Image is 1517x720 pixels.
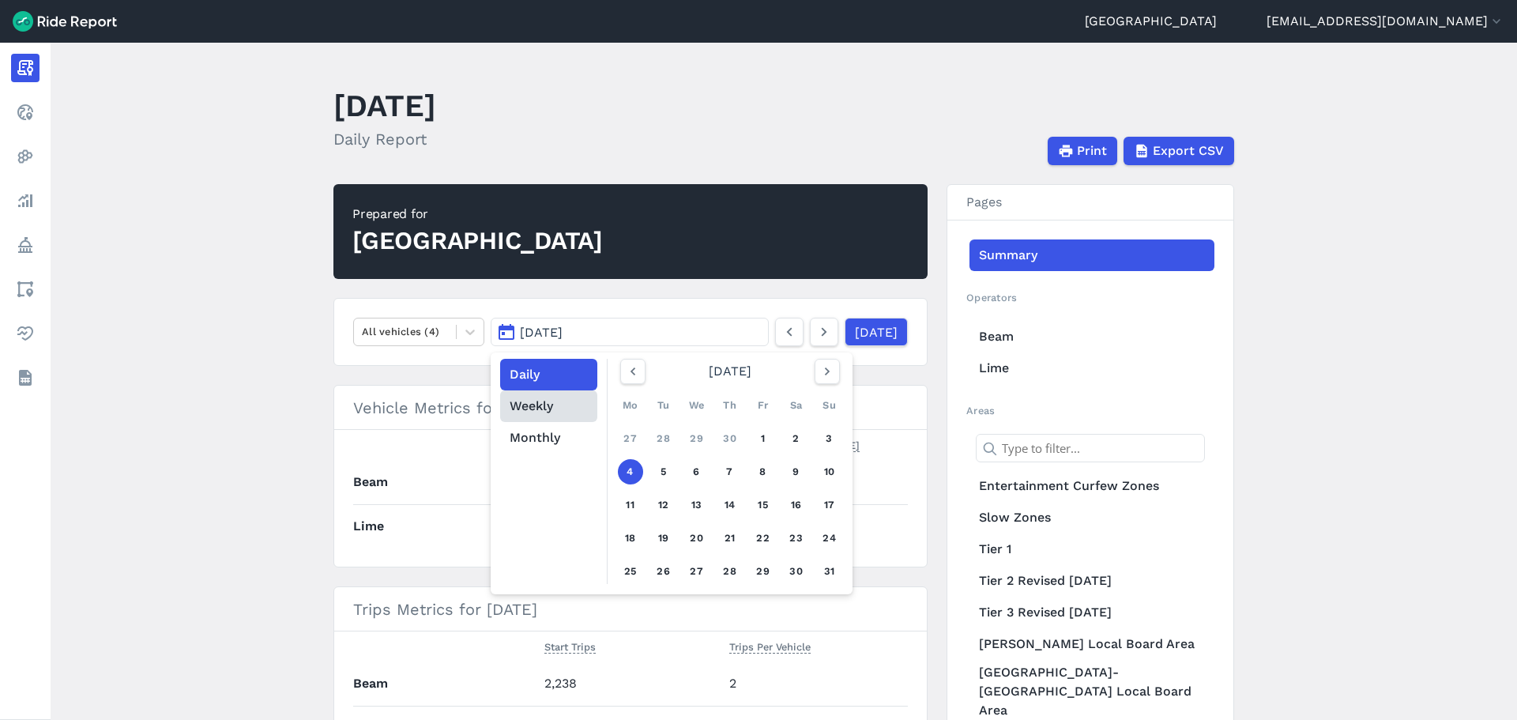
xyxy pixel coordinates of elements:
a: 6 [684,459,710,484]
div: Su [817,393,842,418]
a: 29 [751,559,776,584]
a: 24 [817,526,842,551]
a: 2 [784,426,809,451]
a: 10 [817,459,842,484]
a: Beam [969,321,1214,352]
a: [GEOGRAPHIC_DATA] [1085,12,1217,31]
a: 25 [618,559,643,584]
div: [DATE] [614,359,846,384]
div: Th [717,393,743,418]
a: 27 [684,559,710,584]
a: Datasets [11,364,40,392]
a: 28 [651,426,676,451]
a: 11 [618,492,643,518]
a: 22 [751,526,776,551]
a: 15 [751,492,776,518]
a: Realtime [11,98,40,126]
h2: Daily Report [333,127,436,151]
td: 2,238 [538,662,723,706]
div: Fr [751,393,776,418]
a: Tier 2 Revised [DATE] [969,565,1214,597]
h2: Areas [966,403,1214,418]
a: 8 [751,459,776,484]
a: 26 [651,559,676,584]
div: Sa [784,393,809,418]
a: 7 [717,459,743,484]
input: Type to filter... [976,434,1205,462]
a: 30 [717,426,743,451]
a: Policy [11,231,40,259]
button: Trips Per Vehicle [729,638,811,657]
a: Analyze [11,187,40,215]
a: 20 [684,526,710,551]
h3: Trips Metrics for [DATE] [334,587,927,631]
h2: Operators [966,290,1214,305]
a: Areas [11,275,40,303]
th: Beam [353,461,492,504]
div: [GEOGRAPHIC_DATA] [352,224,603,258]
h1: [DATE] [333,84,436,127]
a: [PERSON_NAME] Local Board Area [969,628,1214,660]
button: Start Trips [544,638,596,657]
a: Summary [969,239,1214,271]
a: 16 [784,492,809,518]
a: Lime [969,352,1214,384]
a: 4 [618,459,643,484]
a: 29 [684,426,710,451]
a: 12 [651,492,676,518]
a: 21 [717,526,743,551]
a: 19 [651,526,676,551]
a: 13 [684,492,710,518]
a: Health [11,319,40,348]
td: 2 [723,662,908,706]
a: Entertainment Curfew Zones [969,470,1214,502]
a: 31 [817,559,842,584]
a: 27 [618,426,643,451]
a: Tier 1 [969,533,1214,565]
th: Lime [353,504,492,548]
a: 28 [717,559,743,584]
span: Start Trips [544,638,596,654]
th: Beam [353,662,538,706]
button: [DATE] [491,318,769,346]
button: Print [1048,137,1117,165]
button: Daily [500,359,597,390]
button: Weekly [500,390,597,422]
span: Print [1077,141,1107,160]
div: Tu [651,393,676,418]
div: We [684,393,710,418]
img: Ride Report [13,11,117,32]
span: Export CSV [1153,141,1224,160]
h3: Pages [947,185,1233,221]
a: 30 [784,559,809,584]
a: 3 [817,426,842,451]
a: Tier 3 Revised [DATE] [969,597,1214,628]
a: 18 [618,526,643,551]
a: [DATE] [845,318,908,346]
div: Prepared for [352,205,603,224]
div: Mo [618,393,643,418]
a: 14 [717,492,743,518]
button: Monthly [500,422,597,454]
a: 17 [817,492,842,518]
button: Export CSV [1124,137,1234,165]
a: 9 [784,459,809,484]
a: 5 [651,459,676,484]
span: [DATE] [520,325,563,340]
button: [EMAIL_ADDRESS][DOMAIN_NAME] [1267,12,1504,31]
h3: Vehicle Metrics for [DATE] [334,386,927,430]
a: 23 [784,526,809,551]
a: Report [11,54,40,82]
span: Trips Per Vehicle [729,638,811,654]
a: Heatmaps [11,142,40,171]
a: 1 [751,426,776,451]
a: Slow Zones [969,502,1214,533]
